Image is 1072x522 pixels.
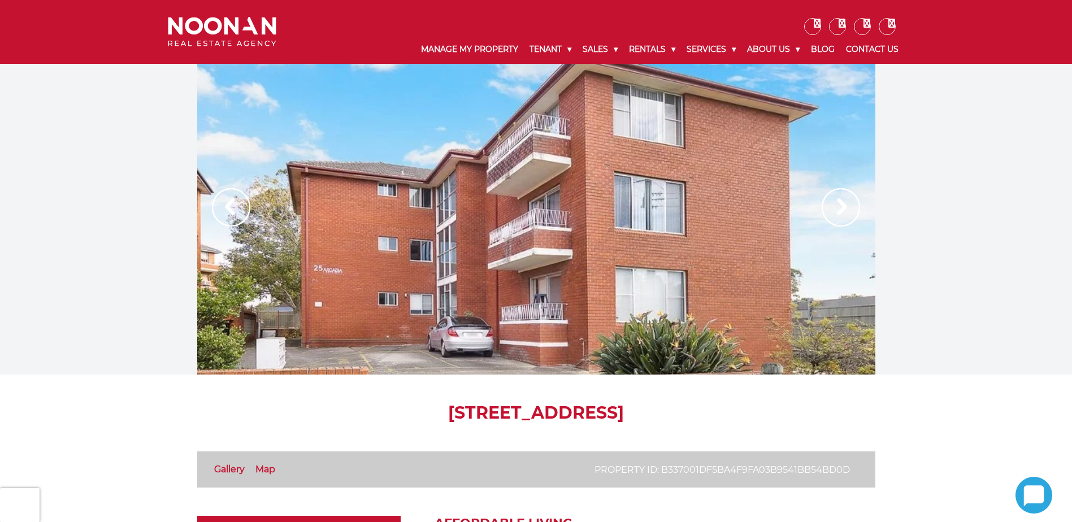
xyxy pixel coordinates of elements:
[822,188,860,227] img: Arrow slider
[623,35,681,64] a: Rentals
[840,35,904,64] a: Contact Us
[415,35,524,64] a: Manage My Property
[681,35,741,64] a: Services
[197,403,875,423] h1: [STREET_ADDRESS]
[214,464,245,475] a: Gallery
[594,463,850,477] p: Property ID: b337001df5ba4f9fa03b9541bb54bd0d
[577,35,623,64] a: Sales
[524,35,577,64] a: Tenant
[168,17,276,47] img: Noonan Real Estate Agency
[212,188,250,227] img: Arrow slider
[805,35,840,64] a: Blog
[255,464,275,475] a: Map
[741,35,805,64] a: About Us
